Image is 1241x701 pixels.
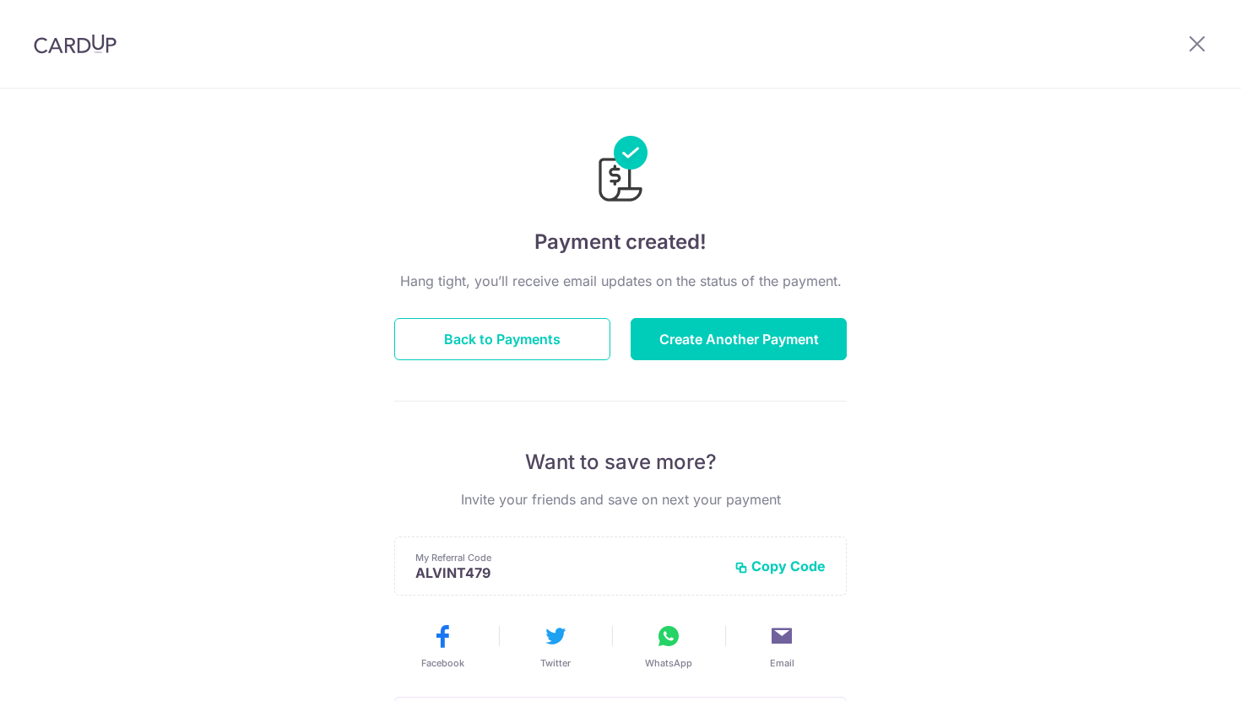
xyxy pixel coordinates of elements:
[506,623,605,670] button: Twitter
[645,656,692,670] span: WhatsApp
[619,623,718,670] button: WhatsApp
[593,136,648,207] img: Payments
[393,623,492,670] button: Facebook
[421,656,464,670] span: Facebook
[394,489,847,510] p: Invite your friends and save on next your payment
[394,318,610,360] button: Back to Payments
[631,318,847,360] button: Create Another Payment
[34,34,117,54] img: CardUp
[415,564,721,581] p: ALVINT479
[540,656,571,670] span: Twitter
[770,656,794,670] span: Email
[394,227,847,257] h4: Payment created!
[415,551,721,564] p: My Referral Code
[394,449,847,476] p: Want to save more?
[394,271,847,291] p: Hang tight, you’ll receive email updates on the status of the payment.
[732,623,832,670] button: Email
[734,558,826,574] button: Copy Code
